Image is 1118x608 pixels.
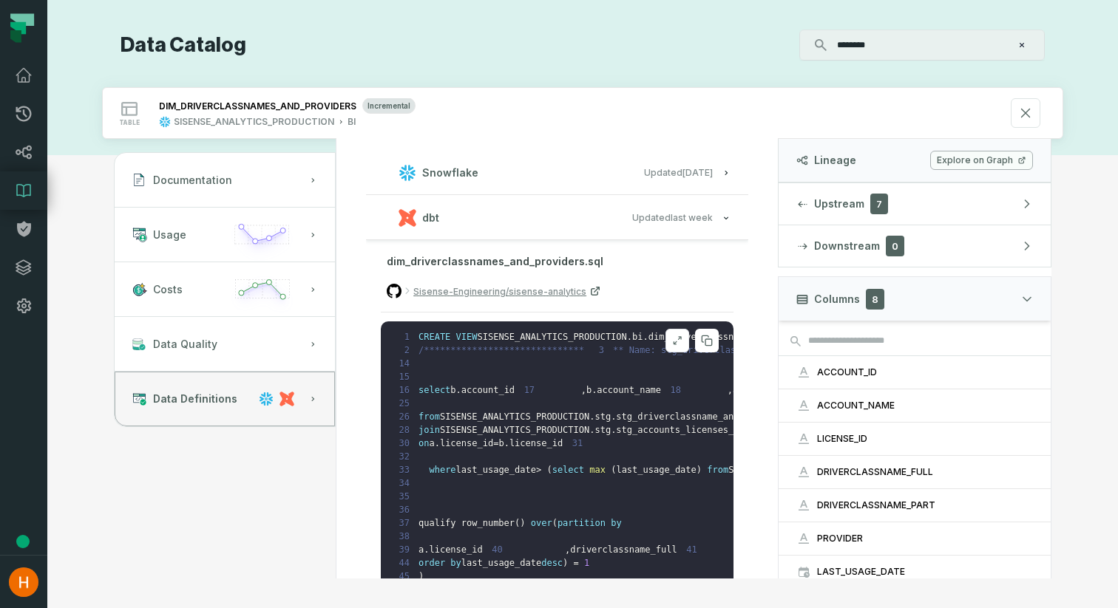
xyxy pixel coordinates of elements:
button: Clear search query [1014,38,1029,52]
span: 26 [390,410,419,423]
button: Mark as completed [57,352,171,367]
span: . [589,425,594,435]
relative-time: Sep 18, 2025, 4:41 PM GMT+3 [671,212,713,223]
span: 33 [390,463,419,477]
span: b [498,438,504,448]
span: Data Definitions [153,392,237,406]
relative-time: Sep 25, 2025, 1:06 AM GMT+3 [682,167,713,178]
div: Close [260,6,286,33]
span: 2 [390,344,419,357]
button: LAST_USAGE_DATE [779,556,1051,588]
span: PROVIDER [817,533,1033,544]
button: LICENSE_ID [779,423,1051,455]
span: 14 [390,357,419,370]
span: . [589,411,594,422]
span: SISENSE_ANALYTICS_PRODUCTION [440,411,589,422]
span: . [643,332,648,342]
span: order [419,558,445,568]
span: . [435,438,440,448]
span: CREATE [419,332,450,342]
button: ACCOUNT_NAME [779,389,1051,422]
span: 16 [390,383,419,397]
span: last_usage_date [616,465,696,475]
span: 30 [390,437,419,450]
span: 44 [390,556,419,570]
span: 34 [390,477,419,490]
span: . [456,385,461,395]
span: ) [520,518,525,528]
button: tableincrementalSISENSE_ANALYTICS_PRODUCTIONBI [103,88,1063,138]
span: from [419,411,440,422]
span: ** Name: stg_driverclassname_detailed [584,345,810,355]
span: 18 [661,383,690,397]
span: table [119,119,140,126]
span: string [796,465,811,479]
div: Tooltip anchor [16,535,30,548]
button: SnowflakeUpdated[DATE] 1:06:09 AM [384,163,731,182]
div: LICENSE_ID [817,433,1033,445]
span: ACCOUNT_NAME [817,400,1033,411]
span: > [536,465,541,475]
span: stg [594,411,611,422]
div: DRIVERCLASSNAME_PART [817,499,1033,511]
span: ) [419,571,424,581]
span: 32 [390,450,419,463]
span: a [419,544,424,555]
span: 0 [886,236,904,256]
div: LAST_USAGE_DATE [817,566,1033,578]
div: Lineage Graph [57,408,251,423]
span: . [592,385,597,395]
button: Take the tour [57,292,158,321]
span: string [796,398,811,413]
span: ( [552,518,558,528]
span: license_id [429,544,482,555]
span: SISENSE_ANALYTICS_PRODUCTION [440,425,589,435]
button: Downstream0 [779,225,1051,267]
button: ACCOUNT_ID [779,356,1051,389]
span: 39 [390,543,419,556]
span: Costs [153,282,183,297]
p: 5 steps [15,162,52,177]
div: Quickly find the right data asset in your stack. [57,249,257,280]
span: on [419,438,429,448]
span: from [707,465,728,475]
span: ( [611,465,616,475]
span: qualify row_number [419,518,515,528]
span: 40 [483,543,512,556]
span: dim_driverclassnames_and_providers.sql [387,255,603,267]
span: Updated [632,212,713,223]
span: 1 [584,558,589,568]
span: b [450,385,455,395]
span: Snowflake [422,165,478,180]
span: 25 [390,397,419,410]
span: 1 [390,330,419,344]
a: Sisense-Engineering/sisense-analytics [413,279,601,303]
span: stg_accounts_licenses_ids_and_names b [616,425,813,435]
div: 2Lineage Graph [27,403,268,426]
span: Tasks [231,498,262,508]
img: avatar of Hanna Serhiyenkov [9,567,38,597]
span: 3 [584,344,613,357]
span: join [419,425,440,435]
button: Upstream7 [779,183,1051,225]
span: incremental [362,98,416,114]
span: ) [697,465,702,475]
span: ACCOUNT_ID [817,366,1033,378]
div: Check out these product tours to help you get started with Foundational. [21,110,275,146]
span: 15 [390,370,419,383]
span: , [581,385,586,395]
span: string [796,498,811,513]
span: a [429,438,434,448]
span: 38 [390,530,419,543]
span: 45 [390,570,419,583]
span: dim_driverclassnames_and_providers [648,332,830,342]
span: = [493,438,498,448]
div: SISENSE_ANALYTICS_PRODUCTION [174,116,334,128]
span: last_usage_date [456,465,536,475]
span: SISENSE_ANALYTICS_PRODUCTION [478,332,627,342]
span: 8 [866,289,884,310]
span: Upstream [814,197,864,211]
